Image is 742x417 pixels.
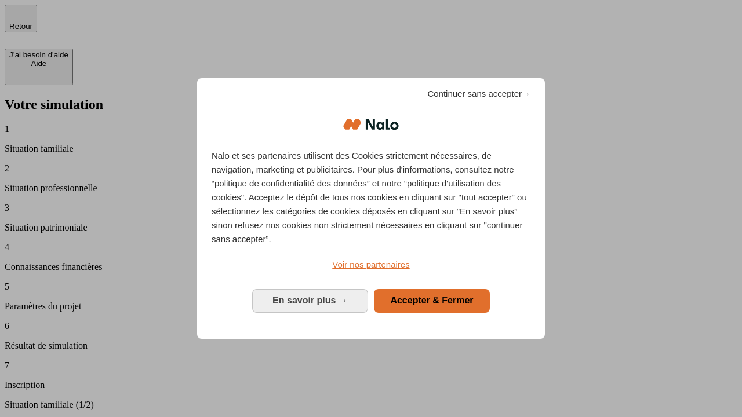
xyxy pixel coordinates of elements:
span: En savoir plus → [272,295,348,305]
button: En savoir plus: Configurer vos consentements [252,289,368,312]
div: Bienvenue chez Nalo Gestion du consentement [197,78,545,338]
p: Nalo et ses partenaires utilisent des Cookies strictement nécessaires, de navigation, marketing e... [212,149,530,246]
span: Continuer sans accepter→ [427,87,530,101]
a: Voir nos partenaires [212,258,530,272]
span: Accepter & Fermer [390,295,473,305]
button: Accepter & Fermer: Accepter notre traitement des données et fermer [374,289,490,312]
span: Voir nos partenaires [332,259,409,269]
img: Logo [343,107,399,142]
